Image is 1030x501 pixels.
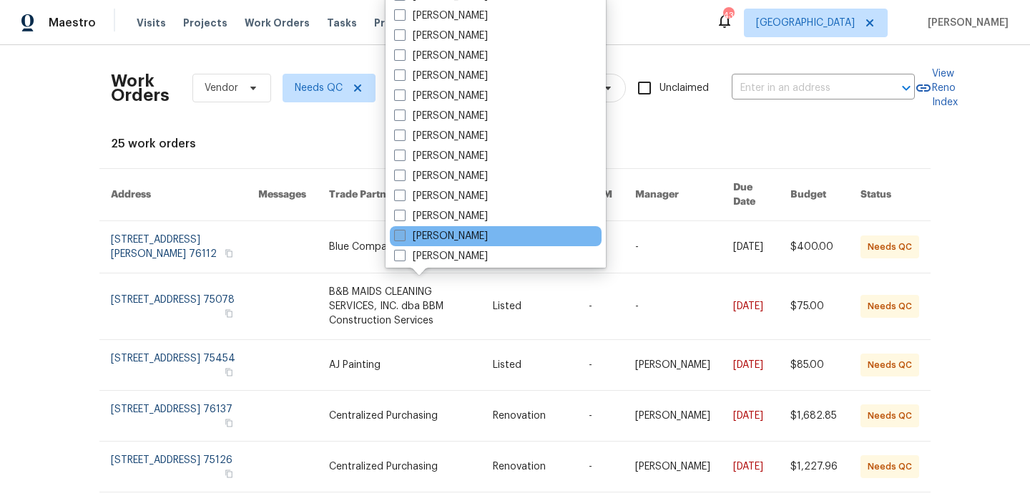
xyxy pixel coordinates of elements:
span: Needs QC [295,81,343,95]
td: - [577,391,624,442]
input: Enter in an address [732,77,875,99]
span: Projects [183,16,227,30]
span: Properties [374,16,430,30]
div: 25 work orders [111,137,919,151]
label: [PERSON_NAME] [394,49,488,63]
td: [PERSON_NAME] [624,391,722,442]
td: Centralized Purchasing [318,391,481,442]
th: Budget [779,169,849,221]
th: Due Date [722,169,779,221]
td: - [577,273,624,340]
td: Renovation [481,391,577,442]
th: Status [849,169,931,221]
td: - [624,273,722,340]
td: AJ Painting [318,340,481,391]
label: [PERSON_NAME] [394,89,488,103]
th: Manager [624,169,722,221]
th: Trade Partner [318,169,481,221]
td: [PERSON_NAME] [624,442,722,492]
th: Address [99,169,247,221]
label: [PERSON_NAME] [394,69,488,83]
button: Copy Address [222,366,235,379]
button: Copy Address [222,307,235,320]
label: [PERSON_NAME] [394,129,488,143]
label: [PERSON_NAME] [394,209,488,223]
td: - [577,340,624,391]
span: Visits [137,16,166,30]
span: Vendor [205,81,238,95]
div: 43 [723,9,733,23]
td: Renovation [481,442,577,492]
h2: Work Orders [111,74,170,102]
label: [PERSON_NAME] [394,229,488,243]
span: Tasks [327,18,357,28]
label: [PERSON_NAME] [394,149,488,163]
label: [PERSON_NAME] [394,29,488,43]
td: B&B MAIDS CLEANING SERVICES, INC. dba BBM Construction Services [318,273,481,340]
a: View Reno Index [915,67,958,110]
span: [PERSON_NAME] [922,16,1009,30]
label: [PERSON_NAME] [394,249,488,263]
label: [PERSON_NAME] [394,169,488,183]
label: [PERSON_NAME] [394,9,488,23]
button: Copy Address [222,247,235,260]
label: [PERSON_NAME] [394,109,488,123]
span: Maestro [49,16,96,30]
button: Open [896,78,916,98]
td: Listed [481,340,577,391]
span: Work Orders [245,16,310,30]
span: Unclaimed [659,81,709,96]
button: Copy Address [222,467,235,480]
td: Blue Compass Development [318,221,481,273]
td: - [624,221,722,273]
td: - [577,442,624,492]
th: Messages [247,169,318,221]
label: [PERSON_NAME] [394,189,488,203]
td: Centralized Purchasing [318,442,481,492]
td: [PERSON_NAME] [624,340,722,391]
td: Listed [481,273,577,340]
button: Copy Address [222,417,235,429]
span: [GEOGRAPHIC_DATA] [756,16,855,30]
